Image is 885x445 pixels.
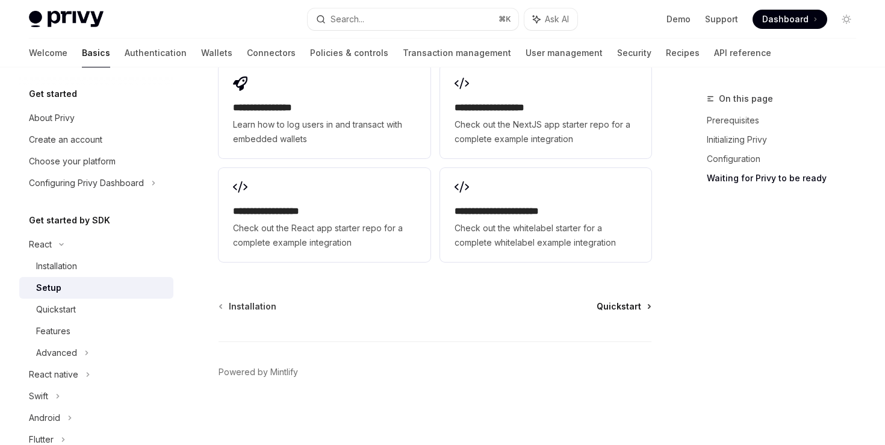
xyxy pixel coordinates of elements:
h5: Get started by SDK [29,213,110,228]
a: Installation [220,300,276,313]
button: Toggle dark mode [837,10,856,29]
div: React [29,237,52,252]
a: Transaction management [403,39,511,67]
a: Choose your platform [19,151,173,172]
a: Recipes [666,39,700,67]
span: Installation [229,300,276,313]
button: Search...⌘K [308,8,518,30]
a: Policies & controls [310,39,388,67]
a: **** **** **** ****Check out the NextJS app starter repo for a complete example integration [440,64,651,158]
div: Choose your platform [29,154,116,169]
a: About Privy [19,107,173,129]
span: Learn how to log users in and transact with embedded wallets [233,117,415,146]
span: ⌘ K [498,14,511,24]
span: Quickstart [597,300,641,313]
a: Support [705,13,738,25]
a: Wallets [201,39,232,67]
a: **** **** **** *Learn how to log users in and transact with embedded wallets [219,64,430,158]
button: Ask AI [524,8,577,30]
a: Demo [666,13,691,25]
a: User management [526,39,603,67]
a: Setup [19,277,173,299]
a: Quickstart [597,300,650,313]
div: React native [29,367,78,382]
span: On this page [719,92,773,106]
div: Advanced [36,346,77,360]
span: Check out the NextJS app starter repo for a complete example integration [455,117,637,146]
div: Android [29,411,60,425]
a: **** **** **** **** ***Check out the whitelabel starter for a complete whitelabel example integra... [440,168,651,262]
a: Welcome [29,39,67,67]
a: Configuration [707,149,866,169]
a: Security [617,39,651,67]
a: Create an account [19,129,173,151]
div: Search... [331,12,364,26]
div: Features [36,324,70,338]
span: Check out the React app starter repo for a complete example integration [233,221,415,250]
a: Authentication [125,39,187,67]
div: Quickstart [36,302,76,317]
a: **** **** **** ***Check out the React app starter repo for a complete example integration [219,168,430,262]
div: Swift [29,389,48,403]
a: Initializing Privy [707,130,866,149]
span: Ask AI [545,13,569,25]
a: Connectors [247,39,296,67]
a: Installation [19,255,173,277]
a: Powered by Mintlify [219,366,298,378]
span: Check out the whitelabel starter for a complete whitelabel example integration [455,221,637,250]
div: Create an account [29,132,102,147]
div: Configuring Privy Dashboard [29,176,144,190]
div: Installation [36,259,77,273]
a: Features [19,320,173,342]
h5: Get started [29,87,77,101]
a: Waiting for Privy to be ready [707,169,866,188]
a: Prerequisites [707,111,866,130]
a: Quickstart [19,299,173,320]
div: About Privy [29,111,75,125]
a: Basics [82,39,110,67]
div: Setup [36,281,61,295]
span: Dashboard [762,13,809,25]
img: light logo [29,11,104,28]
a: Dashboard [753,10,827,29]
a: API reference [714,39,771,67]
